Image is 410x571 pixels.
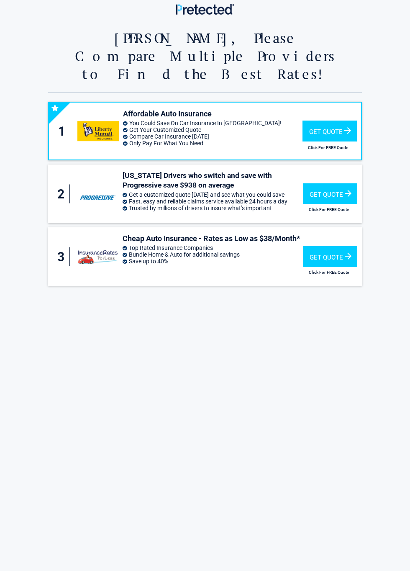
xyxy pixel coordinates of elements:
[303,183,357,204] div: Get Quote
[123,205,303,211] li: Trusted by millions of drivers to insure what’s important
[123,198,303,205] li: Fast, easy and reliable claims service available 24 hours a day
[123,251,303,258] li: Bundle Home & Auto for additional savings
[56,185,70,203] div: 2
[74,29,336,83] h2: [PERSON_NAME], Please Compare Multiple Providers to Find the Best Rates!
[302,145,354,150] h2: Click For FREE Quote
[303,246,357,267] div: Get Quote
[303,270,354,275] h2: Click For FREE Quote
[123,234,303,243] h3: Cheap Auto Insurance - Rates as Low as $38/Month*
[123,191,303,198] li: Get a customized quote [DATE] and see what you could save
[57,122,70,141] div: 1
[303,207,354,212] h2: Click For FREE Quote
[176,4,234,14] img: Main Logo
[123,171,303,190] h3: [US_STATE] Drivers who switch and save with Progressive save $938 on average
[123,140,302,147] li: Only Pay For What You Need
[77,184,118,204] img: progressive's logo
[123,109,302,118] h3: Affordable Auto Insurance
[77,247,118,267] img: insuranceratesforless's logo
[123,258,303,265] li: Save up to 40%
[77,121,118,141] img: libertymutual's logo
[123,244,303,251] li: Top Rated Insurance Companies
[56,247,70,266] div: 3
[123,133,302,140] li: Compare Car Insurance [DATE]
[302,121,357,141] div: Get Quote
[123,126,302,133] li: Get Your Customized Quote
[123,120,302,126] li: You Could Save On Car Insurance In [GEOGRAPHIC_DATA]!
